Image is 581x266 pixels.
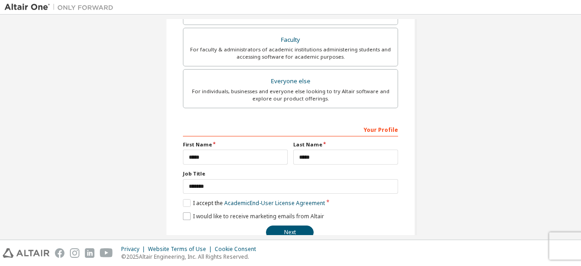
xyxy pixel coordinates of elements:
div: Cookie Consent [215,246,261,253]
img: Altair One [5,3,118,12]
label: Last Name [293,141,398,148]
label: First Name [183,141,288,148]
a: Academic End-User License Agreement [224,199,325,207]
p: © 2025 Altair Engineering, Inc. All Rights Reserved. [121,253,261,261]
div: Everyone else [189,75,392,88]
label: I accept the [183,199,325,207]
label: I would like to receive marketing emails from Altair [183,212,324,220]
img: altair_logo.svg [3,248,49,258]
div: For individuals, businesses and everyone else looking to try Altair software and explore our prod... [189,88,392,102]
img: youtube.svg [100,248,113,258]
div: Faculty [189,34,392,46]
img: instagram.svg [70,248,79,258]
button: Next [266,226,314,239]
div: Your Profile [183,122,398,136]
div: Privacy [121,246,148,253]
img: facebook.svg [55,248,64,258]
div: For faculty & administrators of academic institutions administering students and accessing softwa... [189,46,392,60]
img: linkedin.svg [85,248,94,258]
div: Website Terms of Use [148,246,215,253]
label: Job Title [183,170,398,177]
